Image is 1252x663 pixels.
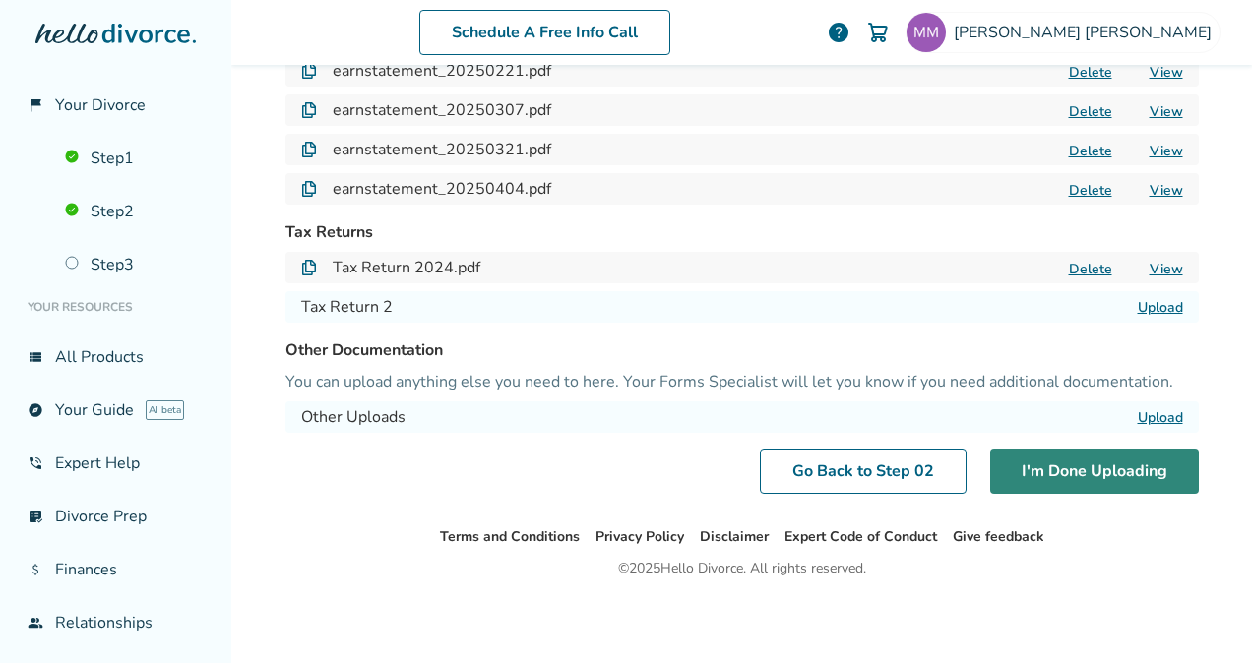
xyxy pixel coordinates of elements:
[285,220,1199,244] h3: Tax Returns
[419,10,670,55] a: Schedule A Free Info Call
[53,189,216,234] a: Step2
[28,562,43,577] span: attach_money
[700,525,769,549] li: Disclaimer
[440,527,580,546] a: Terms and Conditions
[907,13,946,52] img: mattmorg3232@gmail.com
[1138,408,1183,427] label: Upload
[1150,142,1183,160] a: View
[333,177,551,201] h4: earnstatement_20250404.pdf
[1063,141,1118,161] button: Delete
[146,400,184,420] span: AI beta
[1063,259,1118,279] button: Delete
[301,181,317,197] img: Document
[28,349,43,365] span: view_list
[954,22,1220,43] span: [PERSON_NAME] [PERSON_NAME]
[301,142,317,157] img: Document
[285,338,1199,362] h3: Other Documentation
[53,242,216,287] a: Step3
[1150,260,1183,278] a: View
[595,527,684,546] a: Privacy Policy
[784,527,937,546] a: Expert Code of Conduct
[333,98,551,122] h4: earnstatement_20250307.pdf
[333,138,551,161] h4: earnstatement_20250321.pdf
[333,59,551,83] h4: earnstatement_20250221.pdf
[16,83,216,128] a: flag_2Your Divorce
[16,494,216,539] a: list_alt_checkDivorce Prep
[827,21,850,44] a: help
[1154,569,1252,663] iframe: Chat Widget
[16,388,216,433] a: exploreYour GuideAI beta
[301,260,317,275] img: Document
[953,525,1044,549] li: Give feedback
[301,405,406,429] h4: Other Uploads
[55,94,146,116] span: Your Divorce
[760,449,967,494] a: Go Back to Step 02
[618,557,866,580] div: © 2025 Hello Divorce. All rights reserved.
[285,370,1199,393] p: You can upload anything else you need to here. Your Forms Specialist will let you know if you nee...
[16,547,216,592] a: attach_moneyFinances
[28,615,43,631] span: group
[28,455,43,471] span: phone_in_talk
[28,97,43,113] span: flag_2
[333,256,480,279] h4: Tax Return 2024.pdf
[301,63,317,79] img: Document
[1063,180,1118,201] button: Delete
[1150,102,1183,121] a: View
[1150,63,1183,82] a: View
[28,509,43,524] span: list_alt_check
[301,102,317,118] img: Document
[16,287,216,327] li: Your Resources
[1138,298,1183,317] label: Upload
[1150,181,1183,200] a: View
[53,136,216,181] a: Step1
[1063,101,1118,122] button: Delete
[16,334,216,380] a: view_listAll Products
[16,441,216,486] a: phone_in_talkExpert Help
[16,600,216,645] a: groupRelationships
[1063,62,1118,83] button: Delete
[28,402,43,418] span: explore
[301,295,393,319] h4: Tax Return 2
[990,449,1199,494] button: I'm Done Uploading
[866,21,890,44] img: Cart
